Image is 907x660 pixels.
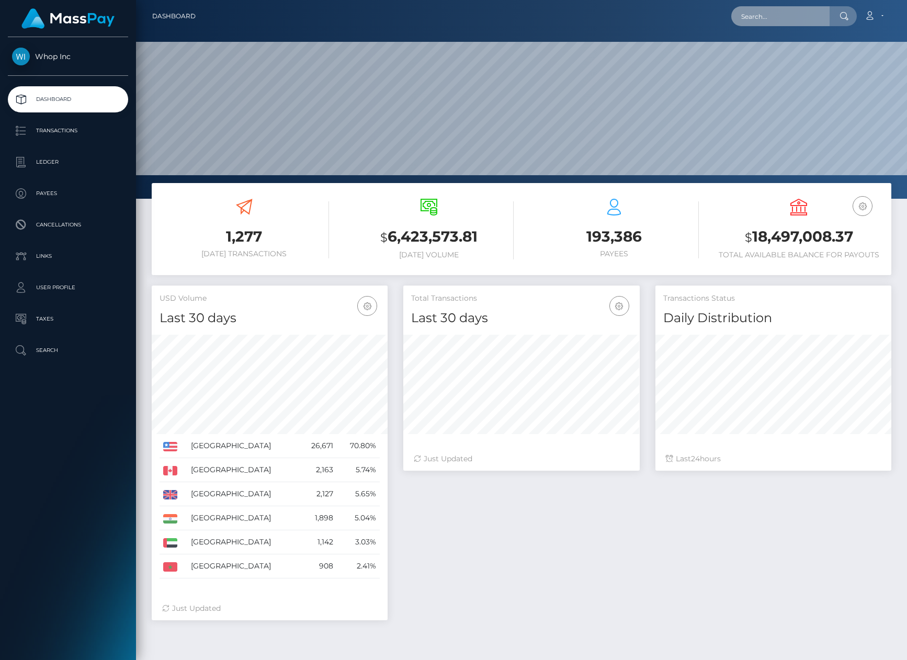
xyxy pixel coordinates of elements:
[8,52,128,61] span: Whop Inc
[163,514,177,524] img: IN.png
[666,453,881,464] div: Last hours
[337,434,380,458] td: 70.80%
[414,453,629,464] div: Just Updated
[299,530,337,554] td: 1,142
[411,309,631,327] h4: Last 30 days
[160,249,329,258] h6: [DATE] Transactions
[691,454,700,463] span: 24
[715,251,884,259] h6: Total Available Balance for Payouts
[8,180,128,207] a: Payees
[299,554,337,578] td: 908
[663,309,883,327] h4: Daily Distribution
[187,434,300,458] td: [GEOGRAPHIC_DATA]
[529,249,699,258] h6: Payees
[163,466,177,475] img: CA.png
[745,230,752,245] small: $
[12,48,30,65] img: Whop Inc
[152,5,196,27] a: Dashboard
[731,6,830,26] input: Search...
[8,275,128,301] a: User Profile
[160,293,380,304] h5: USD Volume
[299,458,337,482] td: 2,163
[12,217,124,233] p: Cancellations
[163,442,177,451] img: US.png
[12,280,124,295] p: User Profile
[12,123,124,139] p: Transactions
[8,212,128,238] a: Cancellations
[337,554,380,578] td: 2.41%
[299,482,337,506] td: 2,127
[715,226,884,248] h3: 18,497,008.37
[8,86,128,112] a: Dashboard
[337,506,380,530] td: 5.04%
[529,226,699,247] h3: 193,386
[299,434,337,458] td: 26,671
[337,482,380,506] td: 5.65%
[187,482,300,506] td: [GEOGRAPHIC_DATA]
[345,226,514,248] h3: 6,423,573.81
[8,243,128,269] a: Links
[8,149,128,175] a: Ledger
[345,251,514,259] h6: [DATE] Volume
[21,8,115,29] img: MassPay Logo
[187,554,300,578] td: [GEOGRAPHIC_DATA]
[160,226,329,247] h3: 1,277
[12,92,124,107] p: Dashboard
[12,311,124,327] p: Taxes
[162,603,377,614] div: Just Updated
[12,186,124,201] p: Payees
[163,538,177,548] img: AE.png
[8,306,128,332] a: Taxes
[8,337,128,363] a: Search
[163,490,177,499] img: GB.png
[187,458,300,482] td: [GEOGRAPHIC_DATA]
[12,248,124,264] p: Links
[8,118,128,144] a: Transactions
[187,506,300,530] td: [GEOGRAPHIC_DATA]
[163,562,177,572] img: MA.png
[337,458,380,482] td: 5.74%
[160,309,380,327] h4: Last 30 days
[12,154,124,170] p: Ledger
[411,293,631,304] h5: Total Transactions
[337,530,380,554] td: 3.03%
[299,506,337,530] td: 1,898
[380,230,388,245] small: $
[663,293,883,304] h5: Transactions Status
[12,343,124,358] p: Search
[187,530,300,554] td: [GEOGRAPHIC_DATA]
